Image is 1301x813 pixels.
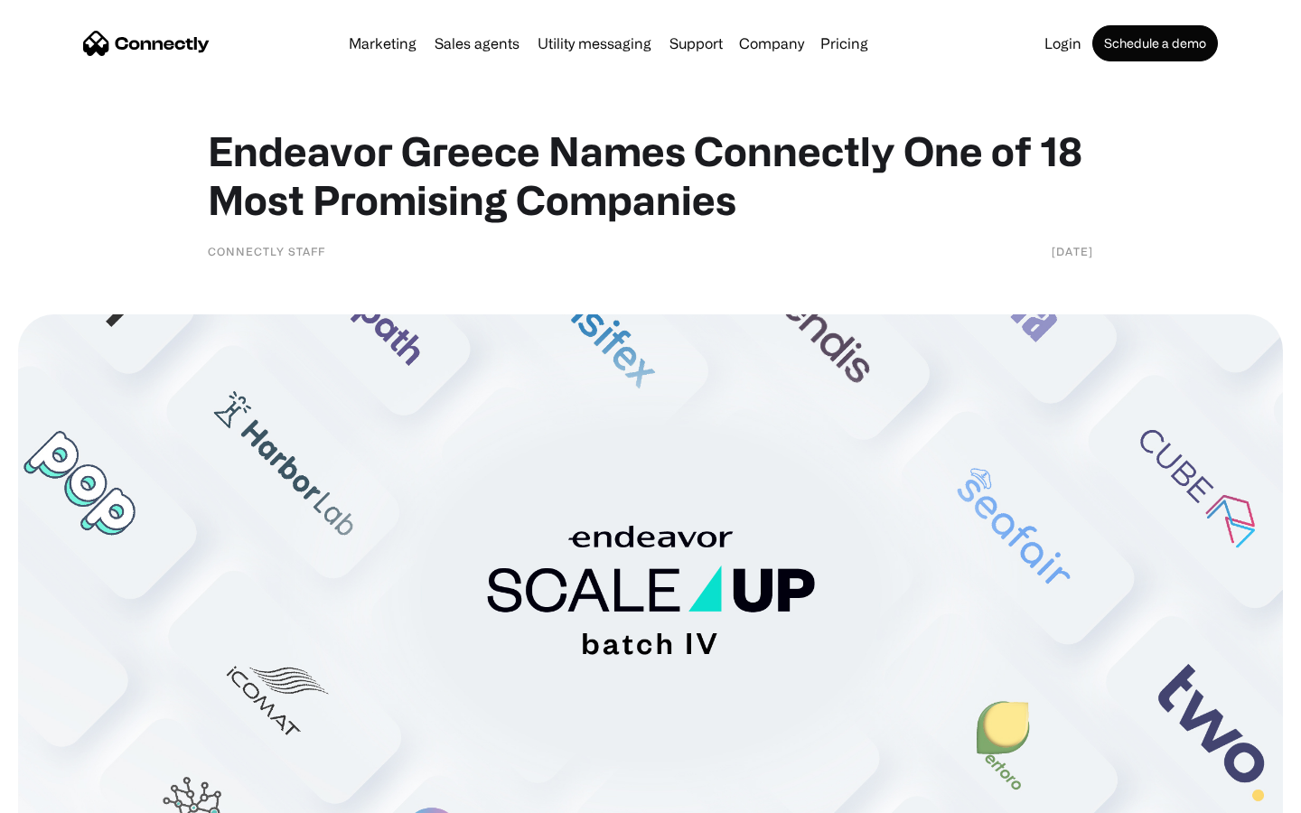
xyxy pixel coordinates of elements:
[1052,242,1093,260] div: [DATE]
[208,242,325,260] div: Connectly Staff
[1092,25,1218,61] a: Schedule a demo
[83,30,210,57] a: home
[734,31,810,56] div: Company
[530,36,659,51] a: Utility messaging
[662,36,730,51] a: Support
[18,781,108,807] aside: Language selected: English
[813,36,875,51] a: Pricing
[36,781,108,807] ul: Language list
[1037,36,1089,51] a: Login
[342,36,424,51] a: Marketing
[208,126,1093,224] h1: Endeavor Greece Names Connectly One of 18 Most Promising Companies
[739,31,804,56] div: Company
[427,36,527,51] a: Sales agents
